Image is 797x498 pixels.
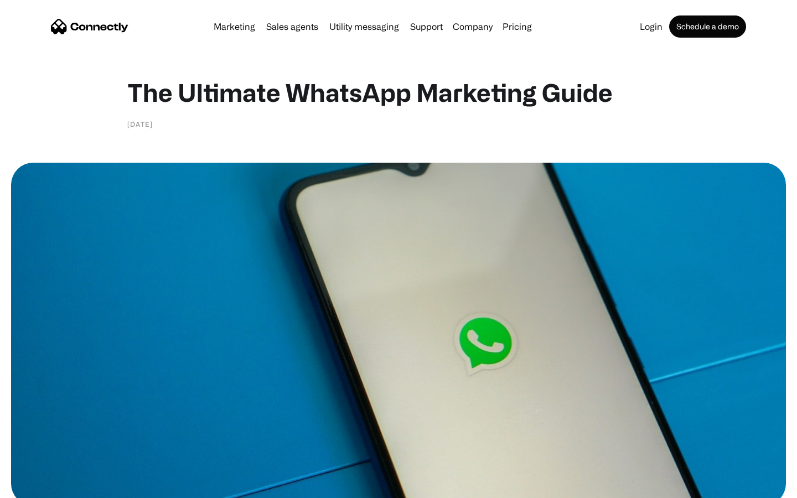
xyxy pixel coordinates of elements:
[406,22,447,31] a: Support
[209,22,260,31] a: Marketing
[325,22,403,31] a: Utility messaging
[22,479,66,494] ul: Language list
[11,479,66,494] aside: Language selected: English
[635,22,667,31] a: Login
[127,77,670,107] h1: The Ultimate WhatsApp Marketing Guide
[127,118,153,129] div: [DATE]
[669,15,746,38] a: Schedule a demo
[453,19,493,34] div: Company
[262,22,323,31] a: Sales agents
[498,22,536,31] a: Pricing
